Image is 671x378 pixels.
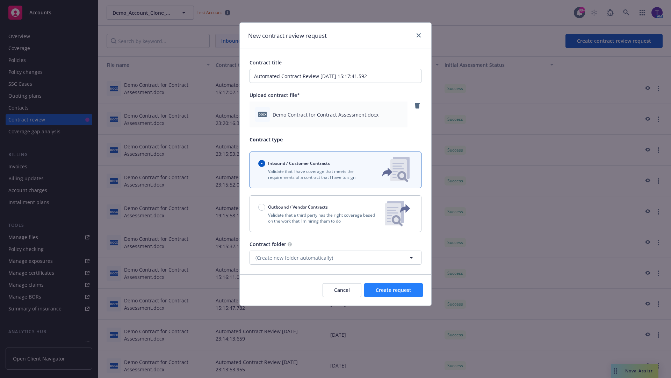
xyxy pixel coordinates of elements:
[248,31,327,40] h1: New contract review request
[250,69,421,83] input: Enter a title for this contract
[258,112,267,117] span: docx
[258,160,265,167] input: Inbound / Customer Contracts
[258,168,371,180] p: Validate that I have coverage that meets the requirements of a contract that I have to sign
[268,160,330,166] span: Inbound / Customer Contracts
[258,212,379,224] p: Validate that a third party has the right coverage based on the work that I'm hiring them to do
[250,59,282,66] span: Contract title
[323,283,361,297] button: Cancel
[250,251,421,265] button: (Create new folder automatically)
[250,92,300,98] span: Upload contract file*
[273,111,378,118] span: Demo Contract for Contract Assessment.docx
[250,152,421,188] button: Inbound / Customer ContractsValidate that I have coverage that meets the requirements of a contra...
[334,287,350,293] span: Cancel
[250,195,421,232] button: Outbound / Vendor ContractsValidate that a third party has the right coverage based on the work t...
[250,136,421,143] p: Contract type
[250,241,286,247] span: Contract folder
[414,31,423,40] a: close
[255,254,333,261] span: (Create new folder automatically)
[364,283,423,297] button: Create request
[268,204,328,210] span: Outbound / Vendor Contracts
[376,287,411,293] span: Create request
[413,101,421,110] a: remove
[258,204,265,211] input: Outbound / Vendor Contracts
